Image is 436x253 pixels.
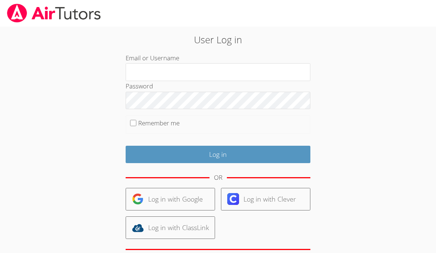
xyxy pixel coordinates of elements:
label: Email or Username [126,54,179,62]
a: Log in with ClassLink [126,216,215,239]
h2: User Log in [100,33,335,47]
img: airtutors_banner-c4298cdbf04f3fff15de1276eac7730deb9818008684d7c2e4769d2f7ddbe033.png [6,4,102,23]
img: classlink-logo-d6bb404cc1216ec64c9a2012d9dc4662098be43eaf13dc465df04b49fa7ab582.svg [132,222,144,234]
img: clever-logo-6eab21bc6e7a338710f1a6ff85c0baf02591cd810cc4098c63d3a4b26e2feb20.svg [227,193,239,205]
input: Log in [126,146,310,163]
label: Password [126,82,153,90]
label: Remember me [138,119,180,127]
img: google-logo-50288ca7cdecda66e5e0955fdab243c47b7ad437acaf1139b6f446037453330a.svg [132,193,144,205]
a: Log in with Google [126,188,215,210]
div: OR [214,172,222,183]
a: Log in with Clever [221,188,310,210]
